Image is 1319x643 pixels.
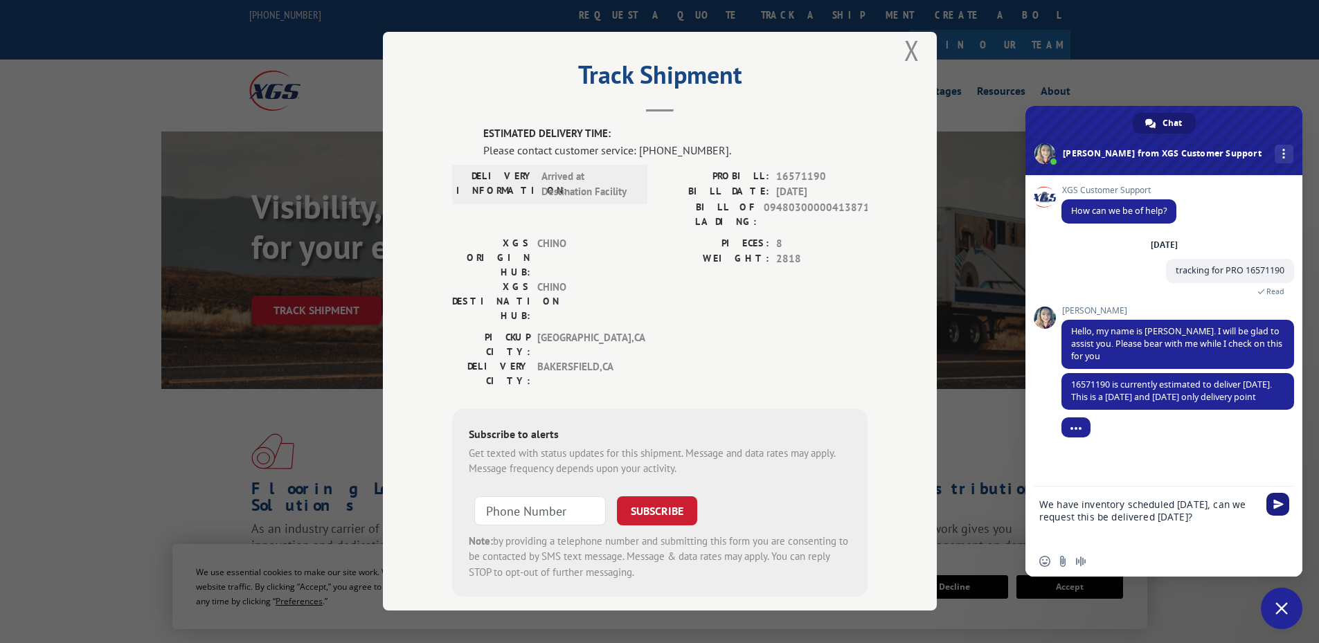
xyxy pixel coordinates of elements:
span: Hello, my name is [PERSON_NAME]. I will be glad to assist you. Please bear with me while I check ... [1071,325,1282,362]
div: Get texted with status updates for this shipment. Message and data rates may apply. Message frequ... [469,446,851,477]
div: Subscribe to alerts [469,426,851,446]
div: [DATE] [1151,241,1178,249]
span: BAKERSFIELD , CA [537,359,631,388]
span: 16571190 [776,169,868,185]
span: CHINO [537,280,631,323]
div: Please contact customer service: [PHONE_NUMBER]. [483,142,868,159]
span: Read [1266,287,1284,296]
label: BILL DATE: [660,185,769,201]
span: Send a file [1057,556,1068,567]
span: [PERSON_NAME] [1061,306,1294,316]
span: How can we be of help? [1071,205,1167,217]
span: Chat [1163,113,1182,134]
label: PROBILL: [660,169,769,185]
label: DELIVERY CITY: [452,359,530,388]
button: SUBSCRIBE [617,496,697,525]
label: ESTIMATED DELIVERY TIME: [483,127,868,143]
label: XGS DESTINATION HUB: [452,280,530,323]
textarea: Compose your message... [1039,487,1261,546]
span: 2818 [776,252,868,268]
span: 09480300000413871 [764,200,868,229]
label: PICKUP CITY: [452,330,530,359]
h2: Track Shipment [452,65,868,91]
button: Close modal [904,32,919,69]
span: Audio message [1075,556,1086,567]
input: Phone Number [474,496,606,525]
span: 16571190 is currently estimated to deliver [DATE]. This is a [DATE] and [DATE] only delivery point [1071,379,1272,403]
a: Chat [1133,113,1196,134]
label: XGS ORIGIN HUB: [452,236,530,280]
label: BILL OF LADING: [660,200,757,229]
span: XGS Customer Support [1061,185,1176,195]
span: [GEOGRAPHIC_DATA] , CA [537,330,631,359]
span: tracking for PRO 16571190 [1176,264,1284,276]
span: Send [1266,493,1289,516]
span: Insert an emoji [1039,556,1050,567]
div: by providing a telephone number and submitting this form you are consenting to be contacted by SM... [469,534,851,581]
span: 8 [776,236,868,252]
label: WEIGHT: [660,252,769,268]
a: Close chat [1261,588,1302,629]
label: PIECES: [660,236,769,252]
span: Arrived at Destination Facility [541,169,635,200]
label: DELIVERY INFORMATION: [456,169,535,200]
strong: Note: [469,534,493,547]
span: [DATE] [776,185,868,201]
span: CHINO [537,236,631,280]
